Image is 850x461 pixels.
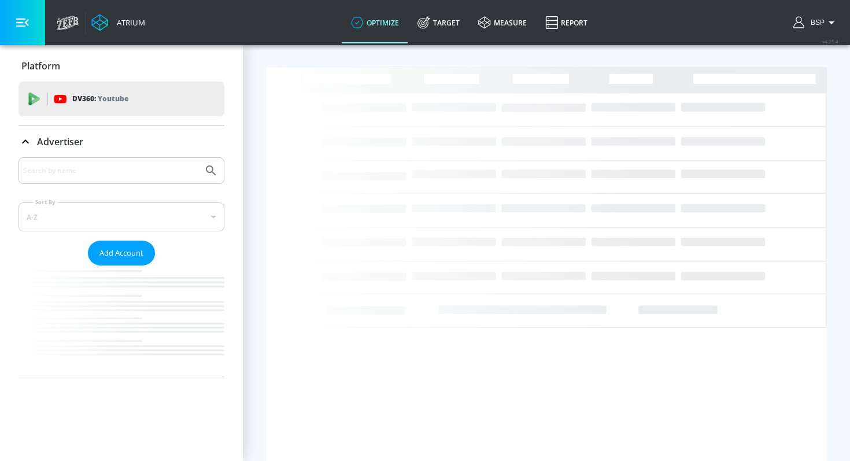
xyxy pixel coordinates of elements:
div: Atrium [112,17,145,28]
p: Platform [21,60,60,72]
nav: list of Advertiser [19,265,224,378]
a: Target [408,2,469,43]
a: Atrium [91,14,145,31]
input: Search by name [23,163,198,178]
a: measure [469,2,536,43]
p: Advertiser [37,135,83,148]
div: A-Z [19,202,224,231]
a: optimize [342,2,408,43]
div: Platform [19,50,224,82]
div: Advertiser [19,126,224,158]
a: Report [536,2,597,43]
p: DV360: [72,93,128,105]
button: Add Account [88,241,155,265]
button: BSP [793,16,838,29]
span: Add Account [99,246,143,260]
div: DV360: Youtube [19,82,224,116]
div: Advertiser [19,157,224,378]
p: Youtube [98,93,128,105]
span: v 4.25.4 [822,38,838,45]
label: Sort By [33,198,58,206]
span: login as: bsp_linking@zefr.com [806,19,825,27]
